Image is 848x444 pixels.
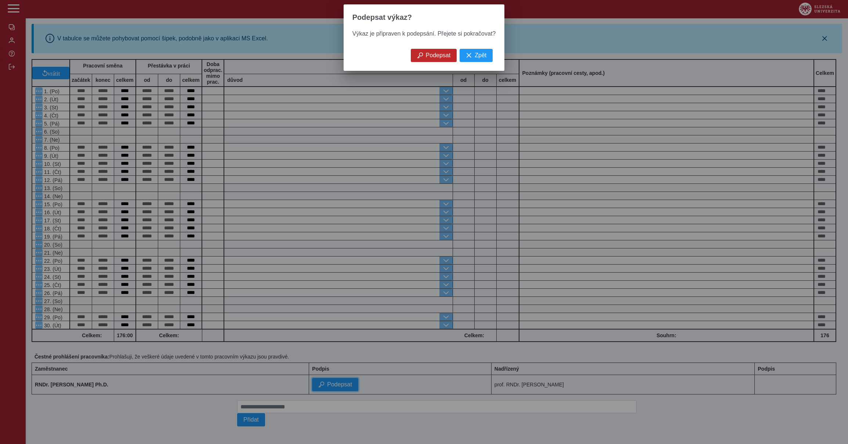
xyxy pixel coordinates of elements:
span: Výkaz je připraven k podepsání. Přejete si pokračovat? [352,30,496,37]
span: Podepsat výkaz? [352,13,412,22]
button: Podepsat [411,49,457,62]
span: Zpět [475,52,486,59]
span: Podepsat [426,52,451,59]
button: Zpět [460,49,493,62]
